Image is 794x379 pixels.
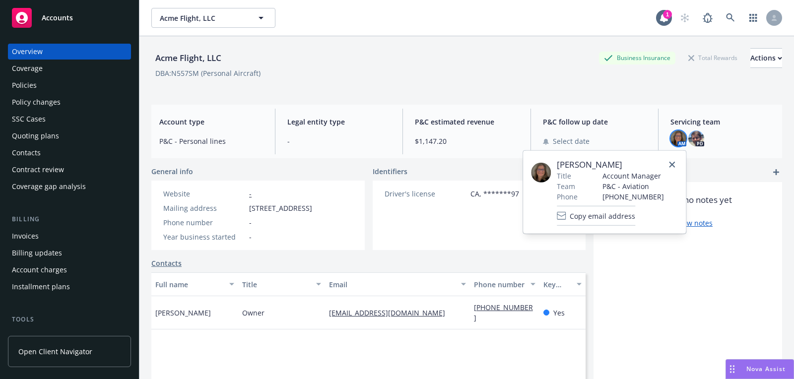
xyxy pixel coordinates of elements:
div: Acme Flight, LLC [151,52,225,64]
span: Open Client Navigator [18,346,92,357]
button: Phone number [470,272,539,296]
span: Nova Assist [746,365,786,373]
div: Invoices [12,228,39,244]
span: Phone [557,191,578,202]
button: Full name [151,272,238,296]
div: Coverage [12,61,43,76]
a: SSC Cases [8,111,131,127]
div: Policies [12,77,37,93]
span: Select date [553,136,590,146]
a: - [249,189,252,198]
span: Title [557,171,571,181]
span: General info [151,166,193,177]
img: photo [688,130,704,146]
a: [EMAIL_ADDRESS][DOMAIN_NAME] [329,308,453,317]
span: P&C - Personal lines [159,136,263,146]
a: Installment plans [8,279,131,295]
span: [PERSON_NAME] [557,159,664,171]
div: Phone number [474,279,525,290]
a: Start snowing [675,8,695,28]
a: [PHONE_NUMBER] [474,303,533,322]
a: close [666,159,678,171]
span: Team [557,181,575,191]
span: [PHONE_NUMBER] [602,191,664,202]
span: [STREET_ADDRESS] [249,203,312,213]
img: photo [670,130,686,146]
div: Tools [8,315,131,324]
a: Billing updates [8,245,131,261]
a: Switch app [743,8,763,28]
div: Coverage gap analysis [12,179,86,194]
div: Mailing address [163,203,245,213]
a: Policy changes [8,94,131,110]
a: Contacts [8,145,131,161]
a: Coverage [8,61,131,76]
span: Copy email address [570,210,635,221]
div: Account charges [12,262,67,278]
button: Nova Assist [726,359,794,379]
span: Account Manager [602,171,664,181]
a: Invoices [8,228,131,244]
a: Accounts [8,4,131,32]
div: Business Insurance [599,52,675,64]
span: Owner [242,308,265,318]
div: DBA: N557SM (Personal Aircraft) [155,68,261,78]
div: Website [163,189,245,199]
span: Servicing team [670,117,774,127]
a: Coverage gap analysis [8,179,131,194]
span: Identifiers [373,166,407,177]
span: [PERSON_NAME] [155,308,211,318]
div: Billing [8,214,131,224]
a: Overview [8,44,131,60]
span: P&C follow up date [543,117,647,127]
a: Search [721,8,740,28]
span: - [249,232,252,242]
span: Accounts [42,14,73,22]
img: employee photo [531,163,551,183]
span: There are no notes yet [644,194,732,206]
span: $1,147.20 [415,136,519,146]
div: Phone number [163,217,245,228]
div: Actions [750,49,782,67]
div: Quoting plans [12,128,59,144]
div: Key contact [543,279,571,290]
button: Email [325,272,470,296]
button: Title [238,272,325,296]
span: Account type [159,117,263,127]
div: 1 [663,9,672,18]
a: Policies [8,77,131,93]
a: Contract review [8,162,131,178]
div: Full name [155,279,223,290]
button: Acme Flight, LLC [151,8,275,28]
div: Title [242,279,310,290]
span: - [287,136,391,146]
button: Key contact [539,272,586,296]
div: Installment plans [12,279,70,295]
a: Contacts [151,258,182,268]
a: Report a Bug [698,8,718,28]
div: Billing updates [12,245,62,261]
a: add [770,166,782,178]
span: P&C - Aviation [602,181,664,191]
div: Total Rewards [683,52,742,64]
button: Copy email address [557,206,635,226]
div: Contacts [12,145,41,161]
a: Add new notes [663,218,713,228]
span: P&C estimated revenue [415,117,519,127]
div: Year business started [163,232,245,242]
div: Policy changes [12,94,61,110]
span: - [249,217,252,228]
button: Actions [750,48,782,68]
div: Contract review [12,162,64,178]
div: SSC Cases [12,111,46,127]
span: Legal entity type [287,117,391,127]
a: Quoting plans [8,128,131,144]
div: Overview [12,44,43,60]
a: Account charges [8,262,131,278]
span: Acme Flight, LLC [160,13,246,23]
div: Email [329,279,455,290]
span: Yes [553,308,565,318]
div: Drag to move [726,360,738,379]
div: Driver's license [385,189,466,199]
